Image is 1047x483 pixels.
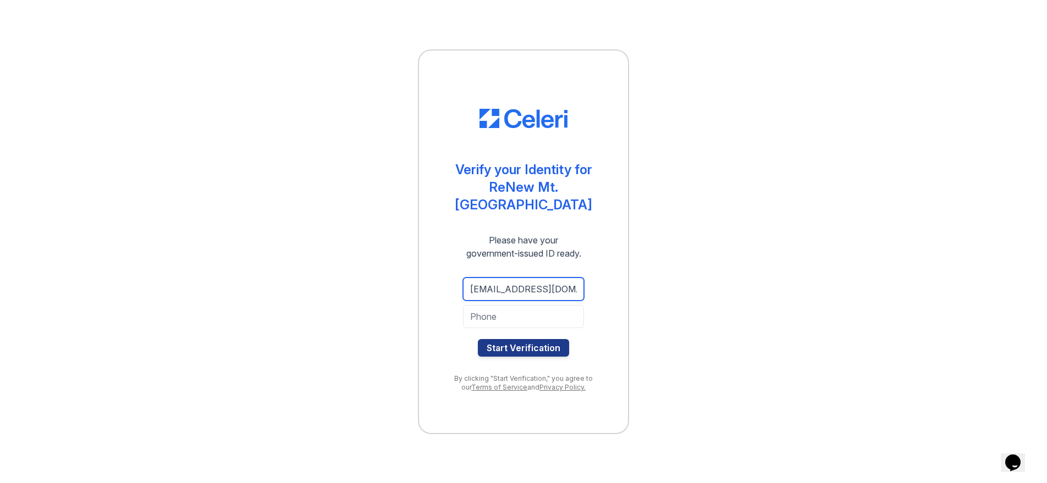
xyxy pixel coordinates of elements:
[463,305,584,328] input: Phone
[441,161,606,214] div: Verify your Identity for ReNew Mt. [GEOGRAPHIC_DATA]
[1001,439,1036,472] iframe: chat widget
[447,234,601,260] div: Please have your government-issued ID ready.
[471,383,527,391] a: Terms of Service
[463,277,584,301] input: Email
[480,109,567,129] img: CE_Logo_Blue-a8612792a0a2168367f1c8372b55b34899dd931a85d93a1a3d3e32e68fde9ad4.png
[539,383,586,391] a: Privacy Policy.
[441,374,606,392] div: By clicking "Start Verification," you agree to our and
[478,339,569,357] button: Start Verification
